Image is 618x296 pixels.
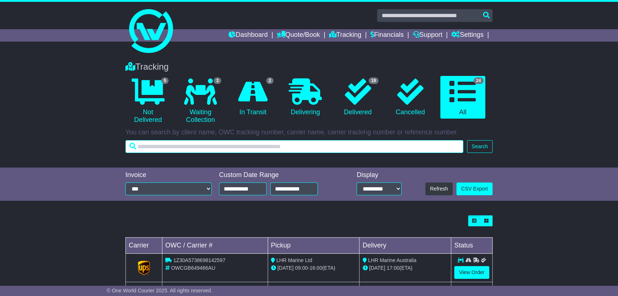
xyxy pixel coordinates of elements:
[229,29,268,42] a: Dashboard
[125,171,212,179] div: Invoice
[278,265,294,271] span: [DATE]
[125,76,170,127] a: 5 Not Delivered
[370,29,404,42] a: Financials
[277,29,320,42] a: Quote/Book
[178,76,223,127] a: 3 Waiting Collection
[454,266,489,279] a: View Order
[271,264,357,272] div: - (ETA)
[162,238,268,254] td: OWC / Carrier #
[309,265,322,271] span: 16:00
[126,238,162,254] td: Carrier
[214,77,221,84] span: 3
[369,265,385,271] span: [DATE]
[173,257,225,263] span: 1Z30A5738698142597
[368,257,416,263] span: LHR Marine Australia
[451,29,483,42] a: Settings
[359,238,451,254] td: Delivery
[387,265,399,271] span: 17:00
[362,264,448,272] div: (ETA)
[276,257,312,263] span: LHR Marine Ltd
[138,261,150,275] img: GetCarrierServiceLogo
[440,76,485,119] a: 24 All
[122,62,496,72] div: Tracking
[219,171,336,179] div: Custom Date Range
[474,77,483,84] span: 24
[161,77,169,84] span: 5
[107,288,212,293] span: © One World Courier 2025. All rights reserved.
[171,265,215,271] span: OWCGB649466AU
[329,29,361,42] a: Tracking
[125,128,493,137] p: You can search by client name, OWC tracking number, carrier name, carrier tracking number or refe...
[283,76,328,119] a: Delivering
[230,76,275,119] a: 2 In Transit
[266,77,274,84] span: 2
[268,238,359,254] td: Pickup
[295,265,308,271] span: 09:00
[413,29,442,42] a: Support
[335,76,380,119] a: 19 Delivered
[369,77,378,84] span: 19
[425,182,453,195] button: Refresh
[456,182,493,195] a: CSV Export
[388,76,433,119] a: Cancelled
[357,171,402,179] div: Display
[467,140,493,153] button: Search
[451,238,493,254] td: Status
